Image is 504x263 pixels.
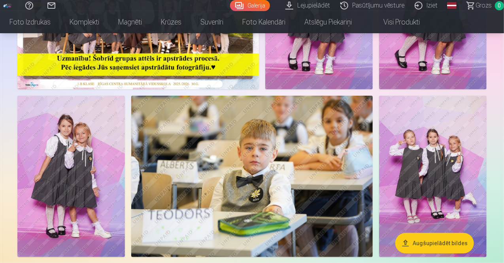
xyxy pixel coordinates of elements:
a: Suvenīri [191,11,233,33]
a: Atslēgu piekariņi [295,11,361,33]
a: Foto kalendāri [233,11,295,33]
span: Grozs [476,1,492,10]
span: 0 [495,1,504,10]
button: Augšupielādēt bildes [395,233,474,254]
a: Komplekti [60,11,109,33]
img: /fa1 [3,3,12,8]
a: Krūzes [151,11,191,33]
a: Visi produkti [361,11,429,33]
a: Magnēti [109,11,151,33]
